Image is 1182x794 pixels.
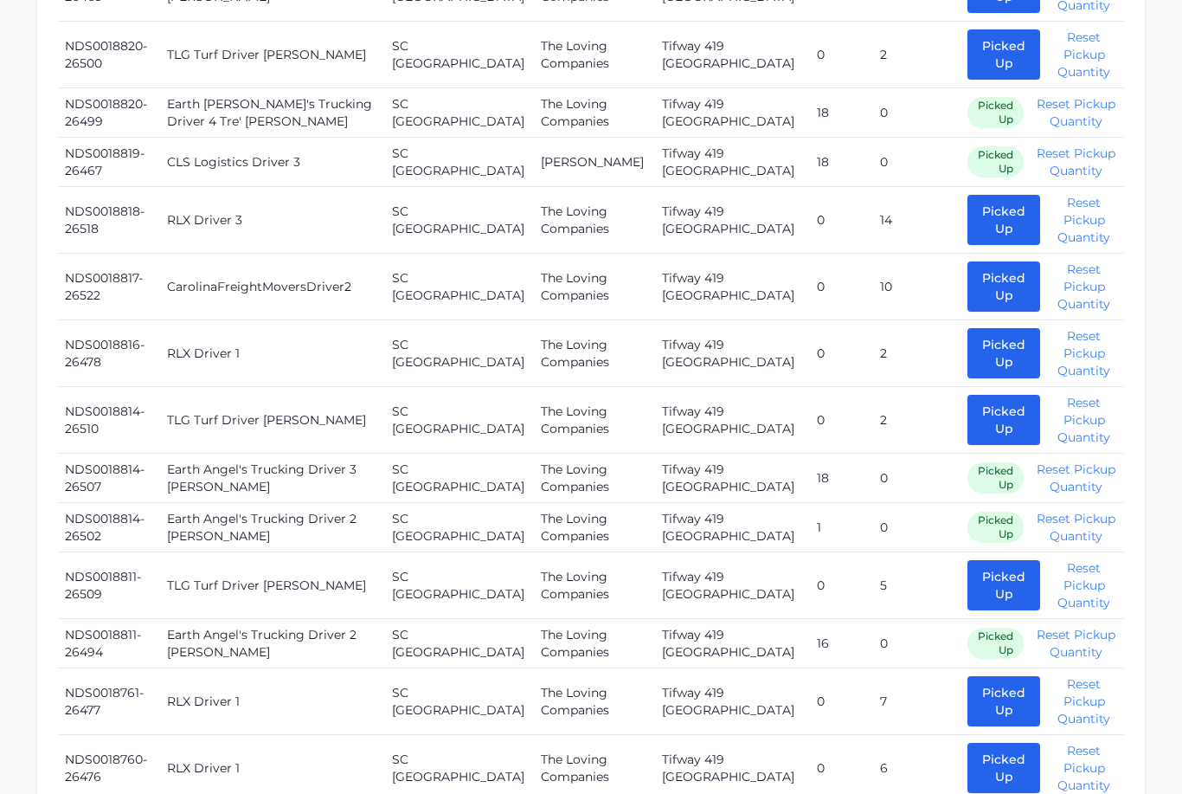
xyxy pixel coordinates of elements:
[58,254,160,320] td: NDS0018817-26522
[534,454,655,503] td: The Loving Companies
[58,187,160,254] td: NDS0018818-26518
[873,387,960,454] td: 2
[160,320,385,387] td: RLX Driver 1
[58,138,160,187] td: NDS0018819-26467
[1050,261,1117,313] button: Reset Pickup Quantity
[58,552,160,619] td: NDS0018811-26509
[967,146,1024,178] span: Picked Up
[810,320,873,387] td: 0
[967,97,1024,128] span: Picked Up
[810,187,873,254] td: 0
[160,138,385,187] td: CLS Logistics Driver 3
[160,88,385,138] td: Earth [PERSON_NAME]'s Trucking Driver 4 Tre' [PERSON_NAME]
[655,22,810,88] td: Tifway 419 [GEOGRAPHIC_DATA]
[385,503,534,552] td: SC [GEOGRAPHIC_DATA]
[160,552,385,619] td: TLG Turf Driver [PERSON_NAME]
[1034,145,1117,179] button: Reset Pickup Quantity
[655,187,810,254] td: Tifway 419 [GEOGRAPHIC_DATA]
[655,320,810,387] td: Tifway 419 [GEOGRAPHIC_DATA]
[58,668,160,735] td: NDS0018761-26477
[385,454,534,503] td: SC [GEOGRAPHIC_DATA]
[534,22,655,88] td: The Loving Companies
[534,503,655,552] td: The Loving Companies
[873,320,960,387] td: 2
[385,22,534,88] td: SC [GEOGRAPHIC_DATA]
[967,628,1024,659] span: Picked Up
[534,552,655,619] td: The Loving Companies
[385,387,534,454] td: SC [GEOGRAPHIC_DATA]
[873,454,960,503] td: 0
[873,503,960,552] td: 0
[1050,394,1117,446] button: Reset Pickup Quantity
[1050,742,1117,794] button: Reset Pickup Quantity
[1034,95,1117,130] button: Reset Pickup Quantity
[160,387,385,454] td: TLG Turf Driver [PERSON_NAME]
[873,138,960,187] td: 0
[873,668,960,735] td: 7
[967,676,1040,726] button: Picked Up
[58,320,160,387] td: NDS0018816-26478
[385,138,534,187] td: SC [GEOGRAPHIC_DATA]
[534,320,655,387] td: The Loving Companies
[1050,327,1117,379] button: Reset Pickup Quantity
[873,552,960,619] td: 5
[810,88,873,138] td: 18
[385,619,534,668] td: SC [GEOGRAPHIC_DATA]
[385,320,534,387] td: SC [GEOGRAPHIC_DATA]
[967,328,1040,378] button: Picked Up
[58,454,160,503] td: NDS0018814-26507
[810,254,873,320] td: 0
[160,454,385,503] td: Earth Angel's Trucking Driver 3 [PERSON_NAME]
[58,503,160,552] td: NDS0018814-26502
[58,88,160,138] td: NDS0018820-26499
[967,462,1024,494] span: Picked Up
[160,22,385,88] td: TLG Turf Driver [PERSON_NAME]
[385,187,534,254] td: SC [GEOGRAPHIC_DATA]
[655,454,810,503] td: Tifway 419 [GEOGRAPHIC_DATA]
[810,668,873,735] td: 0
[655,503,810,552] td: Tifway 419 [GEOGRAPHIC_DATA]
[1034,461,1117,495] button: Reset Pickup Quantity
[810,454,873,503] td: 18
[967,29,1040,80] button: Picked Up
[58,619,160,668] td: NDS0018811-26494
[655,254,810,320] td: Tifway 419 [GEOGRAPHIC_DATA]
[873,619,960,668] td: 0
[873,187,960,254] td: 14
[967,512,1024,543] span: Picked Up
[534,254,655,320] td: The Loving Companies
[967,195,1040,245] button: Picked Up
[385,254,534,320] td: SC [GEOGRAPHIC_DATA]
[655,88,810,138] td: Tifway 419 [GEOGRAPHIC_DATA]
[534,668,655,735] td: The Loving Companies
[655,668,810,735] td: Tifway 419 [GEOGRAPHIC_DATA]
[160,254,385,320] td: CarolinaFreightMoversDriver2
[385,668,534,735] td: SC [GEOGRAPHIC_DATA]
[58,387,160,454] td: NDS0018814-26510
[967,560,1040,610] button: Picked Up
[160,503,385,552] td: Earth Angel's Trucking Driver 2 [PERSON_NAME]
[873,88,960,138] td: 0
[160,187,385,254] td: RLX Driver 3
[810,387,873,454] td: 0
[385,88,534,138] td: SC [GEOGRAPHIC_DATA]
[1050,675,1117,727] button: Reset Pickup Quantity
[655,619,810,668] td: Tifway 419 [GEOGRAPHIC_DATA]
[534,187,655,254] td: The Loving Companies
[655,552,810,619] td: Tifway 419 [GEOGRAPHIC_DATA]
[1050,29,1117,81] button: Reset Pickup Quantity
[967,261,1040,312] button: Picked Up
[1034,510,1117,545] button: Reset Pickup Quantity
[160,668,385,735] td: RLX Driver 1
[1034,626,1117,661] button: Reset Pickup Quantity
[1050,559,1117,611] button: Reset Pickup Quantity
[1050,194,1117,246] button: Reset Pickup Quantity
[967,395,1040,445] button: Picked Up
[160,619,385,668] td: Earth Angel's Trucking Driver 2 [PERSON_NAME]
[655,138,810,187] td: Tifway 419 [GEOGRAPHIC_DATA]
[810,552,873,619] td: 0
[385,552,534,619] td: SC [GEOGRAPHIC_DATA]
[534,138,655,187] td: [PERSON_NAME]
[873,254,960,320] td: 10
[534,387,655,454] td: The Loving Companies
